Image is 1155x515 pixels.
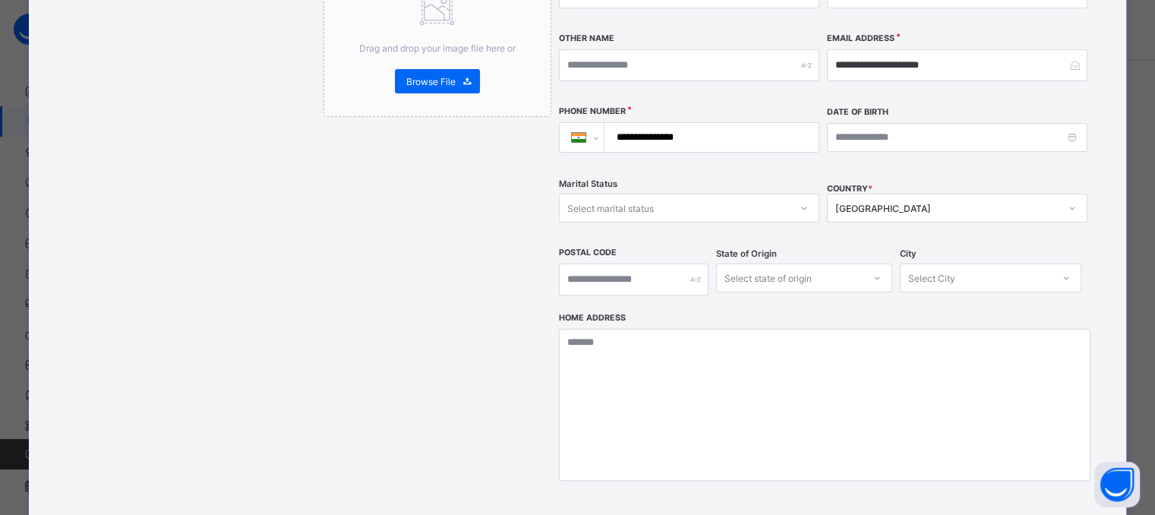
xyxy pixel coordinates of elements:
[724,264,812,292] div: Select state of origin
[559,106,626,116] label: Phone Number
[827,184,873,194] span: COUNTRY
[559,248,617,257] label: Postal Code
[559,313,626,323] label: Home Address
[559,33,614,43] label: Other Name
[900,248,917,259] span: City
[827,33,895,43] label: Email Address
[359,43,516,54] span: Drag and drop your image file here or
[567,194,654,223] div: Select marital status
[908,264,955,292] div: Select City
[406,76,456,87] span: Browse File
[559,179,617,189] span: Marital Status
[835,203,1059,214] div: [GEOGRAPHIC_DATA]
[1094,462,1140,507] button: Open asap
[716,248,777,259] span: State of Origin
[827,107,888,117] label: Date of Birth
